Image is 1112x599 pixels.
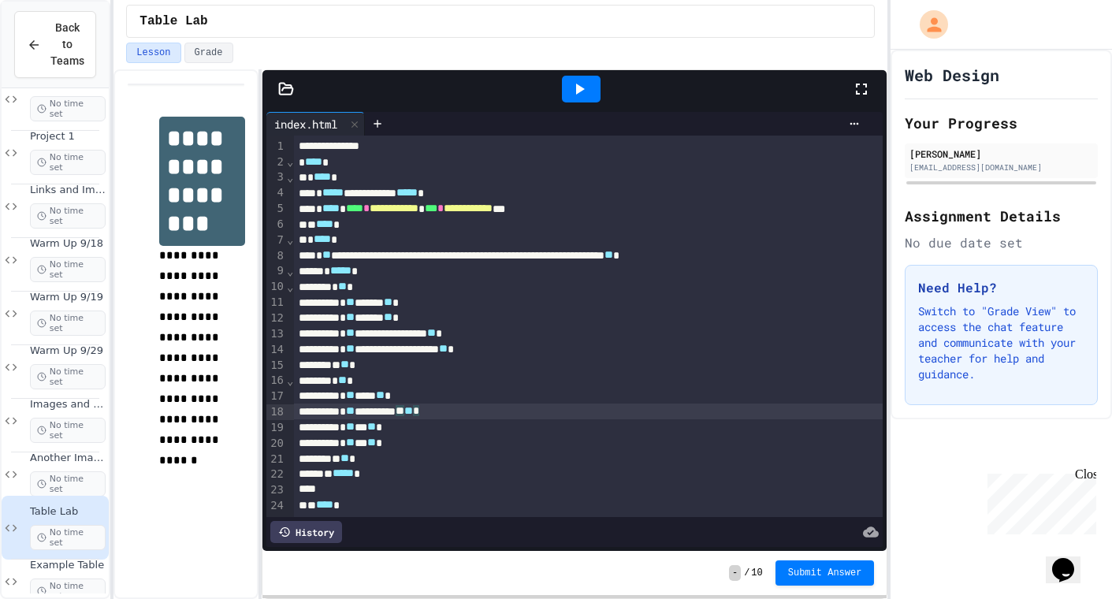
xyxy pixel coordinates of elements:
[126,43,180,63] button: Lesson
[909,162,1093,173] div: [EMAIL_ADDRESS][DOMAIN_NAME]
[266,389,286,404] div: 17
[1046,536,1096,583] iframe: chat widget
[30,257,106,282] span: No time set
[266,452,286,467] div: 21
[266,201,286,217] div: 5
[775,560,875,586] button: Submit Answer
[909,147,1093,161] div: [PERSON_NAME]
[30,398,106,411] span: Images and Hyperlinks Lab
[266,498,286,514] div: 24
[266,248,286,264] div: 8
[266,139,286,154] div: 1
[286,281,294,293] span: Fold line
[266,436,286,452] div: 20
[30,184,106,197] span: Links and Image Example
[266,342,286,358] div: 14
[981,467,1096,534] iframe: chat widget
[286,171,294,184] span: Fold line
[788,567,862,579] span: Submit Answer
[30,237,106,251] span: Warm Up 9/18
[286,233,294,246] span: Fold line
[139,12,207,31] span: Table Lab
[266,233,286,248] div: 7
[286,374,294,387] span: Fold line
[30,525,106,550] span: No time set
[266,482,286,498] div: 23
[266,326,286,342] div: 13
[286,265,294,277] span: Fold line
[905,205,1098,227] h2: Assignment Details
[30,505,106,519] span: Table Lab
[266,373,286,389] div: 16
[903,6,952,43] div: My Account
[266,279,286,295] div: 10
[266,116,345,132] div: index.html
[266,185,286,201] div: 4
[30,96,106,121] span: No time set
[266,404,286,420] div: 18
[266,217,286,233] div: 6
[270,521,342,543] div: History
[184,43,233,63] button: Grade
[50,20,84,69] span: Back to Teams
[30,203,106,229] span: No time set
[30,452,106,465] span: Another Image Example
[30,471,106,497] span: No time set
[30,291,106,304] span: Warm Up 9/19
[266,358,286,374] div: 15
[30,150,106,175] span: No time set
[266,295,286,311] div: 11
[286,155,294,168] span: Fold line
[266,467,286,482] div: 22
[266,420,286,436] div: 19
[30,344,106,358] span: Warm Up 9/29
[905,64,999,86] h1: Web Design
[266,311,286,326] div: 12
[266,169,286,185] div: 3
[918,303,1084,382] p: Switch to "Grade View" to access the chat feature and communicate with your teacher for help and ...
[905,112,1098,134] h2: Your Progress
[744,567,749,579] span: /
[30,311,106,336] span: No time set
[30,418,106,443] span: No time set
[266,263,286,279] div: 9
[30,559,106,572] span: Example Table
[266,514,286,530] div: 25
[266,112,365,136] div: index.html
[266,154,286,170] div: 2
[6,6,109,100] div: Chat with us now!Close
[30,364,106,389] span: No time set
[918,278,1084,297] h3: Need Help?
[751,567,762,579] span: 10
[905,233,1098,252] div: No due date set
[30,130,106,143] span: Project 1
[14,11,96,78] button: Back to Teams
[729,565,741,581] span: -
